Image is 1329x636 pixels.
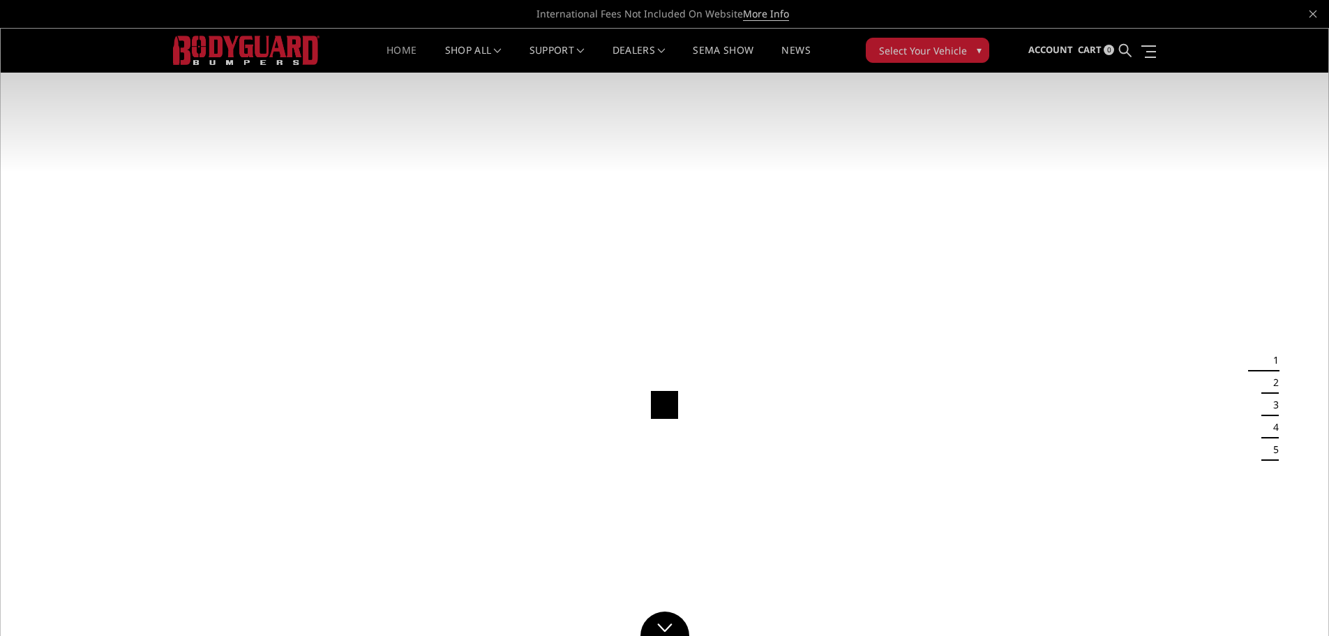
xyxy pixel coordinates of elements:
span: ▾ [977,43,982,57]
button: 2 of 5 [1265,371,1279,394]
a: More Info [743,7,789,21]
a: Click to Down [640,612,689,636]
button: 3 of 5 [1265,394,1279,416]
button: 4 of 5 [1265,416,1279,438]
button: 1 of 5 [1265,349,1279,371]
a: Dealers [613,45,666,73]
img: BODYGUARD BUMPERS [173,36,320,64]
a: Account [1028,31,1073,69]
a: Support [530,45,585,73]
a: SEMA Show [693,45,753,73]
span: 0 [1104,45,1114,55]
button: 5 of 5 [1265,438,1279,461]
span: Cart [1078,43,1102,56]
a: shop all [445,45,502,73]
span: Select Your Vehicle [879,43,967,58]
a: Home [386,45,416,73]
a: News [781,45,810,73]
a: Cart 0 [1078,31,1114,69]
button: Select Your Vehicle [866,38,989,63]
span: Account [1028,43,1073,56]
